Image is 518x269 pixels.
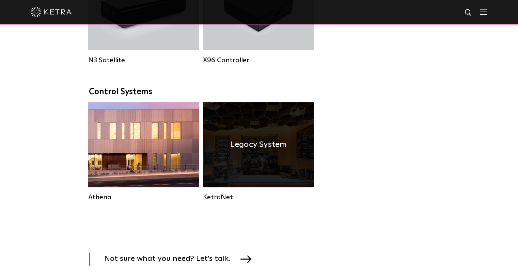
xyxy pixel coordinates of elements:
[104,252,240,266] span: Not sure what you need? Let's talk.
[203,56,314,64] div: X96 Controller
[88,102,199,201] a: Athena Commercial Solution
[88,56,199,64] div: N3 Satellite
[31,7,72,17] img: ketra-logo-2019-white
[480,9,487,15] img: Hamburger%20Nav.svg
[203,193,314,201] div: KetraNet
[240,255,251,263] img: arrow
[203,102,314,201] a: KetraNet Legacy System
[89,252,260,266] a: Not sure what you need? Let's talk.
[89,87,429,97] div: Control Systems
[464,9,473,17] img: search icon
[230,138,286,151] h4: Legacy System
[88,193,199,201] div: Athena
